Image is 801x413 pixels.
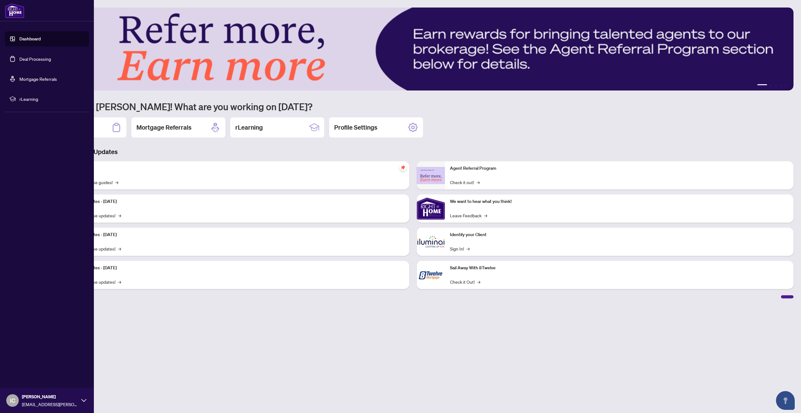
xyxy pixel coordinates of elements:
[136,123,191,132] h2: Mortgage Referrals
[10,396,15,405] span: IC
[399,164,407,171] span: pushpin
[450,265,788,271] p: Sail Away With 8Twelve
[33,147,793,156] h3: Brokerage & Industry Updates
[19,96,84,102] span: rLearning
[19,56,51,62] a: Deal Processing
[770,84,772,87] button: 2
[118,245,121,252] span: →
[334,123,377,132] h2: Profile Settings
[450,198,788,205] p: We want to hear what you think!
[22,401,78,408] span: [EMAIL_ADDRESS][PERSON_NAME][PERSON_NAME][DOMAIN_NAME]
[477,179,480,186] span: →
[450,245,470,252] a: Sign In!→
[477,278,480,285] span: →
[757,84,767,87] button: 1
[66,265,404,271] p: Platform Updates - [DATE]
[450,231,788,238] p: Identify your Client
[776,391,795,410] button: Open asap
[115,179,118,186] span: →
[118,278,121,285] span: →
[33,8,793,90] img: Slide 0
[19,36,41,42] a: Dashboard
[66,165,404,172] p: Self-Help
[417,167,445,184] img: Agent Referral Program
[450,278,480,285] a: Check it Out!→
[450,179,480,186] a: Check it out!→
[5,3,24,18] img: logo
[417,228,445,256] img: Identify your Client
[66,231,404,238] p: Platform Updates - [DATE]
[235,123,263,132] h2: rLearning
[450,212,487,219] a: Leave Feedback→
[780,84,782,87] button: 4
[118,212,121,219] span: →
[450,165,788,172] p: Agent Referral Program
[19,76,57,82] a: Mortgage Referrals
[417,194,445,223] img: We want to hear what you think!
[467,245,470,252] span: →
[417,261,445,289] img: Sail Away With 8Twelve
[484,212,487,219] span: →
[33,101,793,112] h1: Welcome back [PERSON_NAME]! What are you working on [DATE]?
[22,393,78,400] span: [PERSON_NAME]
[66,198,404,205] p: Platform Updates - [DATE]
[785,84,787,87] button: 5
[775,84,777,87] button: 3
